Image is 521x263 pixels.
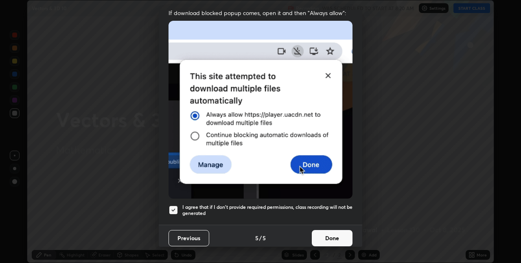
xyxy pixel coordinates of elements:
button: Previous [169,230,209,246]
h5: I agree that if I don't provide required permissions, class recording will not be generated [182,204,352,217]
button: Done [312,230,352,246]
h4: 5 [255,234,258,242]
h4: 5 [263,234,266,242]
h4: / [259,234,262,242]
img: downloads-permission-blocked.gif [169,21,352,199]
span: If download blocked popup comes, open it and then "Always allow": [169,9,352,17]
